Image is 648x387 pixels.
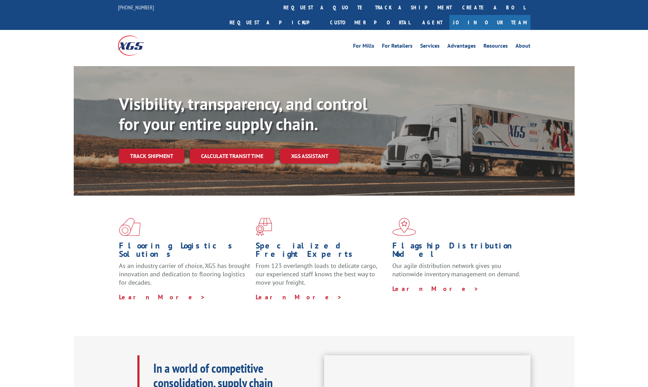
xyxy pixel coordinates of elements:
[256,293,342,301] a: Learn More >
[415,15,449,30] a: Agent
[256,262,387,293] p: From 123 overlength loads to delicate cargo, our experienced staff knows the best way to move you...
[420,43,440,51] a: Services
[119,218,141,236] img: xgs-icon-total-supply-chain-intelligence-red
[256,242,387,262] h1: Specialized Freight Experts
[515,43,530,51] a: About
[447,43,476,51] a: Advantages
[382,43,413,51] a: For Retailers
[392,218,416,236] img: xgs-icon-flagship-distribution-model-red
[119,93,367,135] b: Visibility, transparency, and control for your entire supply chain.
[118,4,154,11] a: [PHONE_NUMBER]
[119,293,206,301] a: Learn More >
[190,149,274,164] a: Calculate transit time
[119,262,250,286] span: As an industry carrier of choice, XGS has brought innovation and dedication to flooring logistics...
[449,15,530,30] a: Join Our Team
[325,15,415,30] a: Customer Portal
[256,218,272,236] img: xgs-icon-focused-on-flooring-red
[483,43,508,51] a: Resources
[119,149,184,163] a: Track shipment
[119,242,250,262] h1: Flooring Logistics Solutions
[392,242,524,262] h1: Flagship Distribution Model
[280,149,339,164] a: XGS ASSISTANT
[392,262,520,278] span: Our agile distribution network gives you nationwide inventory management on demand.
[392,285,479,293] a: Learn More >
[224,15,325,30] a: Request a pickup
[353,43,374,51] a: For Mills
